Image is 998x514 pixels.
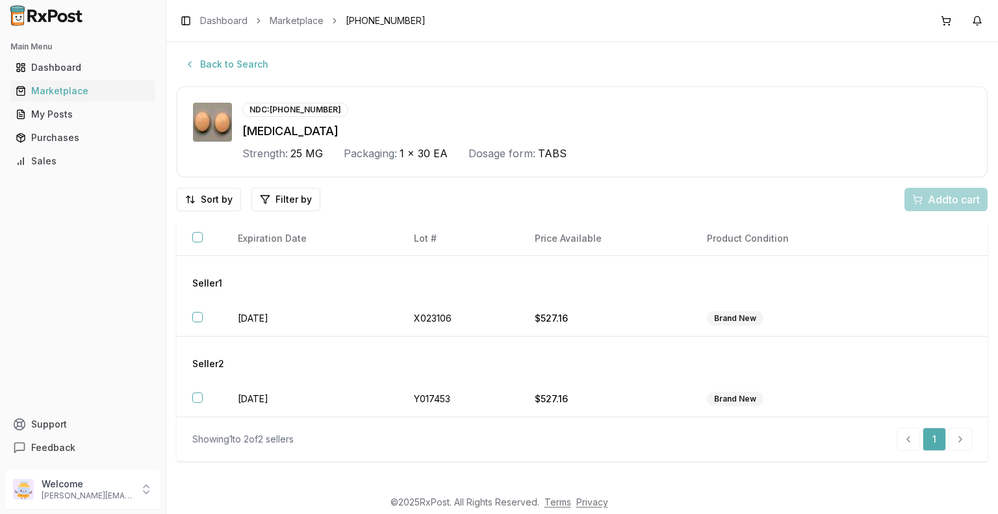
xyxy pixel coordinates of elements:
[270,14,324,27] a: Marketplace
[13,479,34,500] img: User avatar
[468,146,535,161] div: Dosage form:
[519,222,691,256] th: Price Available
[5,57,160,78] button: Dashboard
[10,126,155,149] a: Purchases
[10,42,155,52] h2: Main Menu
[16,61,150,74] div: Dashboard
[192,277,222,290] span: Seller 1
[535,312,676,325] div: $527.16
[242,122,971,140] div: [MEDICAL_DATA]
[576,496,608,508] a: Privacy
[16,84,150,97] div: Marketplace
[5,81,160,101] button: Marketplace
[16,155,150,168] div: Sales
[16,108,150,121] div: My Posts
[5,127,160,148] button: Purchases
[5,5,88,26] img: RxPost Logo
[5,104,160,125] button: My Posts
[10,56,155,79] a: Dashboard
[192,357,224,370] span: Seller 2
[897,428,972,451] nav: pagination
[42,491,132,501] p: [PERSON_NAME][EMAIL_ADDRESS][DOMAIN_NAME]
[346,14,426,27] span: [PHONE_NUMBER]
[707,392,763,406] div: Brand New
[251,188,320,211] button: Filter by
[16,131,150,144] div: Purchases
[398,381,519,417] td: Y017453
[31,441,75,454] span: Feedback
[535,392,676,405] div: $527.16
[5,151,160,172] button: Sales
[398,301,519,337] td: X023106
[400,146,448,161] span: 1 x 30 EA
[222,301,398,337] td: [DATE]
[5,436,160,459] button: Feedback
[398,222,519,256] th: Lot #
[222,381,398,417] td: [DATE]
[200,14,248,27] a: Dashboard
[177,53,276,76] button: Back to Search
[290,146,323,161] span: 25 MG
[222,222,398,256] th: Expiration Date
[201,193,233,206] span: Sort by
[5,413,160,436] button: Support
[192,433,294,446] div: Showing 1 to 2 of 2 sellers
[10,103,155,126] a: My Posts
[691,222,890,256] th: Product Condition
[538,146,567,161] span: TABS
[242,103,348,117] div: NDC: [PHONE_NUMBER]
[200,14,426,27] nav: breadcrumb
[10,79,155,103] a: Marketplace
[42,478,132,491] p: Welcome
[193,103,232,142] img: Januvia 25 MG TABS
[242,146,288,161] div: Strength:
[707,311,763,326] div: Brand New
[344,146,397,161] div: Packaging:
[10,149,155,173] a: Sales
[275,193,312,206] span: Filter by
[923,428,946,451] a: 1
[544,496,571,508] a: Terms
[177,188,241,211] button: Sort by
